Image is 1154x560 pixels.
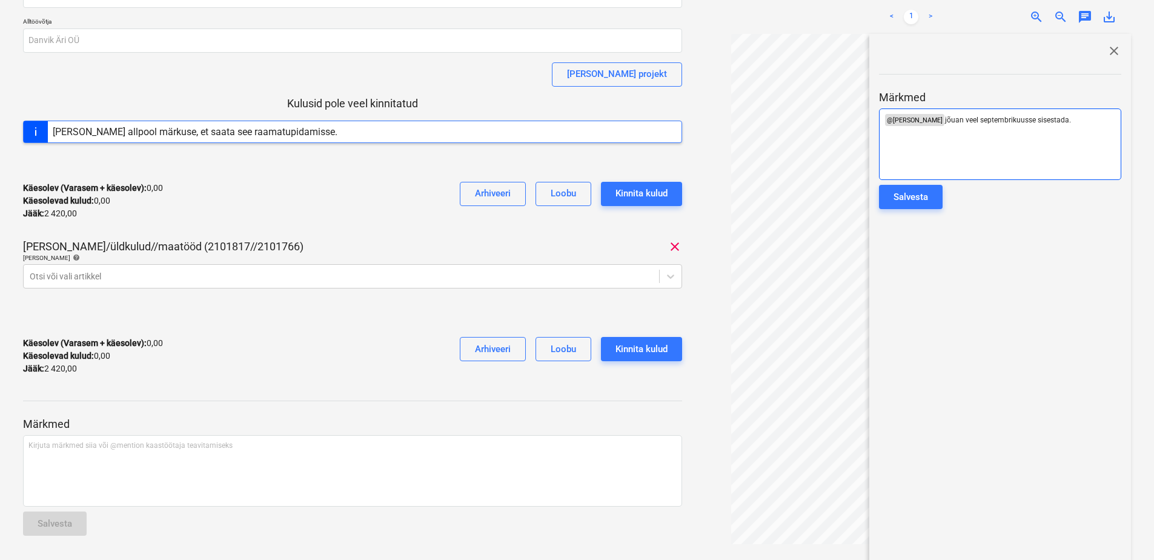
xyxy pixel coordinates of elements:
p: 2 420,00 [23,207,77,220]
a: Previous page [884,10,899,24]
button: Kinnita kulud [601,337,682,361]
span: save_alt [1102,10,1116,24]
span: chat [1078,10,1092,24]
div: [PERSON_NAME] allpool märkuse, et saata see raamatupidamisse. [53,126,337,138]
div: [PERSON_NAME] [23,254,682,262]
div: Salvesta [894,189,928,205]
p: Kulusid pole veel kinnitatud [23,96,682,111]
p: 0,00 [23,350,110,362]
a: Next page [923,10,938,24]
button: Kinnita kulud [601,182,682,206]
strong: Käesolev (Varasem + käesolev) : [23,183,147,193]
p: 0,00 [23,182,163,195]
div: Kinnita kulud [615,341,668,357]
iframe: Chat Widget [1093,502,1154,560]
p: Alltöövõtja [23,18,682,28]
button: Loobu [536,182,591,206]
span: help [70,254,80,261]
div: Arhiveeri [475,185,511,201]
div: Arhiveeri [475,341,511,357]
button: Salvesta [879,185,943,209]
div: Kinnita kulud [615,185,668,201]
strong: Käesolevad kulud : [23,196,94,205]
div: Loobu [551,341,576,357]
input: Alltöövõtja [23,28,682,53]
button: Arhiveeri [460,337,526,361]
span: zoom_out [1053,10,1068,24]
p: [PERSON_NAME]/üldkulud//maatööd (2101817//2101766) [23,239,303,254]
a: Page 1 is your current page [904,10,918,24]
span: zoom_in [1029,10,1044,24]
strong: Käesolevad kulud : [23,351,94,361]
strong: Jääk : [23,208,44,218]
strong: Käesolev (Varasem + käesolev) : [23,338,147,348]
span: clear [668,239,682,254]
div: [PERSON_NAME] projekt [567,66,667,82]
p: 2 420,00 [23,362,77,375]
span: jõuan veel septembrikuusse sisestada. [945,116,1071,124]
p: 0,00 [23,195,110,207]
span: close [1107,44,1121,58]
button: Loobu [536,337,591,361]
button: Arhiveeri [460,182,526,206]
p: 0,00 [23,337,163,350]
strong: Jääk : [23,364,44,373]
p: Märkmed [879,90,1121,105]
p: Märkmed [23,417,682,432]
span: @ [PERSON_NAME] [885,114,944,126]
button: [PERSON_NAME] projekt [552,62,682,87]
div: Loobu [551,185,576,201]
